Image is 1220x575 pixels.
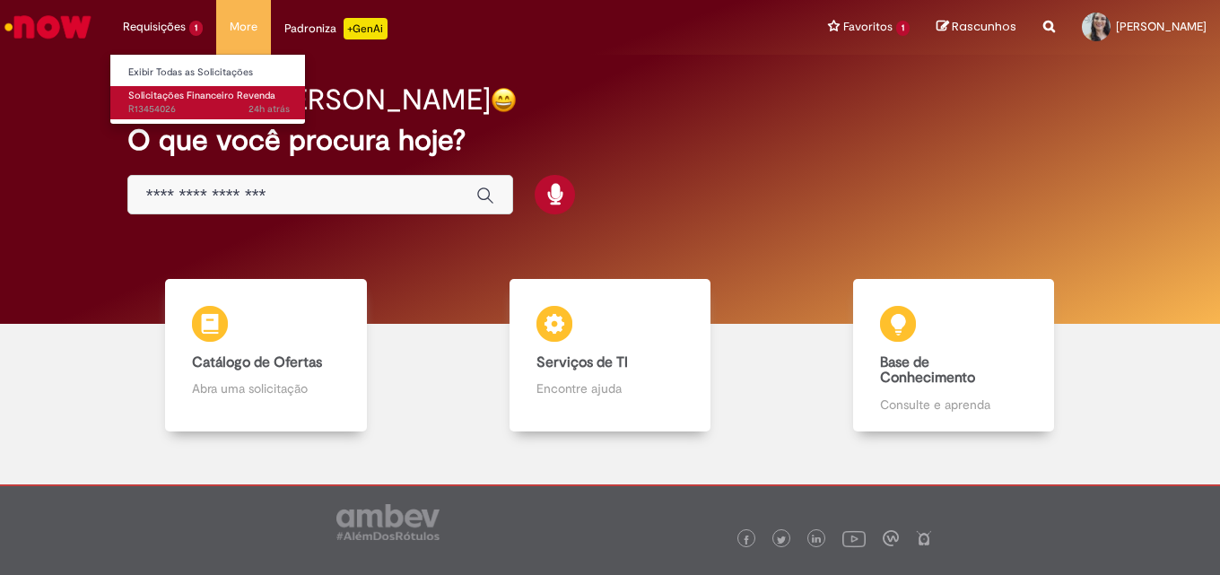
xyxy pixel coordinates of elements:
[491,87,517,113] img: happy-face.png
[438,279,781,431] a: Serviços de TI Encontre ajuda
[94,279,438,431] a: Catálogo de Ofertas Abra uma solicitação
[189,21,203,36] span: 1
[952,18,1016,35] span: Rascunhos
[192,353,322,371] b: Catálogo de Ofertas
[842,527,866,550] img: logo_footer_youtube.png
[880,353,975,388] b: Base de Conhecimento
[782,279,1126,431] a: Base de Conhecimento Consulte e aprenda
[248,102,290,116] time: 27/08/2025 17:43:48
[109,54,306,125] ul: Requisições
[336,504,440,540] img: logo_footer_ambev_rotulo_gray.png
[1116,19,1207,34] span: [PERSON_NAME]
[536,353,628,371] b: Serviços de TI
[192,379,339,397] p: Abra uma solicitação
[110,63,308,83] a: Exibir Todas as Solicitações
[843,18,893,36] span: Favoritos
[883,530,899,546] img: logo_footer_workplace.png
[123,18,186,36] span: Requisições
[742,536,751,545] img: logo_footer_facebook.png
[127,125,1093,156] h2: O que você procura hoje?
[344,18,388,39] p: +GenAi
[128,102,290,117] span: R13454026
[536,379,684,397] p: Encontre ajuda
[230,18,257,36] span: More
[110,86,308,119] a: Aberto R13454026 : Solicitações Financeiro Revenda
[916,530,932,546] img: logo_footer_naosei.png
[812,535,821,545] img: logo_footer_linkedin.png
[248,102,290,116] span: 24h atrás
[880,396,1027,414] p: Consulte e aprenda
[127,84,491,116] h2: Boa tarde, [PERSON_NAME]
[284,18,388,39] div: Padroniza
[937,19,1016,36] a: Rascunhos
[2,9,94,45] img: ServiceNow
[896,21,910,36] span: 1
[128,89,275,102] span: Solicitações Financeiro Revenda
[777,536,786,545] img: logo_footer_twitter.png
